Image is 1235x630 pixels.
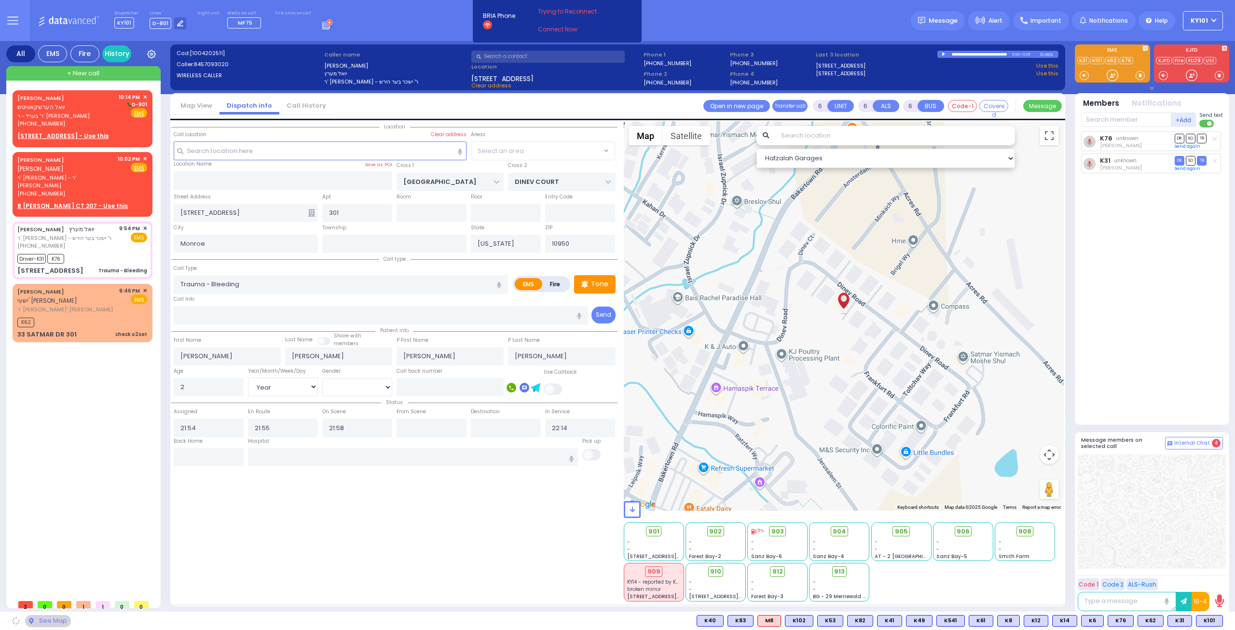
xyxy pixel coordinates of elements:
span: [STREET_ADDRESS] [471,74,534,82]
div: K41 [877,615,902,627]
button: 10-4 [1192,592,1209,611]
button: Show street map [629,126,662,145]
span: AT - 2 [GEOGRAPHIC_DATA] [875,553,946,560]
a: Open in new page [703,100,770,112]
span: Sanz Bay-5 [936,553,967,560]
div: BLS [785,615,813,627]
label: Save as POI [365,161,392,168]
label: ר' [PERSON_NAME] - ר' ישכר בער הירש [324,78,468,86]
span: Notifications [1089,16,1128,25]
div: BLS [936,615,965,627]
label: Room [397,193,411,201]
div: Trauma - Bleeding [98,267,147,274]
label: Dispatcher [114,11,138,16]
label: [PHONE_NUMBER] [644,59,691,67]
div: K102 [785,615,813,627]
span: 0 [115,601,129,608]
div: BLS [1052,615,1077,627]
label: Apt [322,193,331,201]
span: unknown [1116,135,1139,142]
div: BLS [997,615,1020,627]
span: ✕ [143,287,147,295]
span: ר' [PERSON_NAME] - ר' [PERSON_NAME] [17,174,114,190]
span: SO [1186,156,1195,165]
span: BRIA Phone [483,12,515,20]
img: message.svg [918,17,925,24]
label: Cad: [177,49,321,57]
span: Other building occupants [308,209,315,217]
label: KJFD [1154,48,1229,55]
span: Sanz Bay-6 [751,553,782,560]
span: Smith Farm [999,553,1029,560]
span: Location [379,123,410,130]
span: [PERSON_NAME] [17,165,64,173]
div: / [1020,49,1022,60]
span: Phone 3 [730,51,813,59]
a: [PERSON_NAME] [17,156,64,164]
span: MF75 [238,19,252,27]
a: K76 [1100,135,1112,142]
span: Driver-K31 [17,254,46,264]
span: - [813,538,816,546]
div: 33 SATMAR DR 301 [17,330,77,339]
div: BLS [1081,615,1104,627]
label: Turn off text [1199,119,1215,128]
button: Transfer call [772,100,808,112]
span: 904 [833,527,846,536]
div: BLS [847,615,873,627]
a: [PERSON_NAME] [17,94,64,102]
u: [STREET_ADDRESS] - Use this [17,132,109,140]
span: Phone 4 [730,70,813,78]
span: 901 [648,527,659,536]
span: [PHONE_NUMBER] [17,120,65,127]
a: History [102,45,131,62]
button: Drag Pegman onto the map to open Street View [1040,480,1059,499]
u: EMS [134,110,144,117]
span: יואל מערץ [69,225,95,233]
div: BLS [906,615,933,627]
label: Pick up [582,437,601,445]
a: K31 [1100,157,1111,164]
div: See map [25,615,70,627]
span: + New call [67,69,99,78]
div: JOEL MERTZ [835,287,852,316]
span: EMS [131,233,147,242]
span: - [813,546,816,553]
span: Select an area [478,146,524,156]
span: Alert [988,16,1002,25]
label: Hospital [248,437,269,445]
a: Connect Now [538,25,614,34]
button: Toggle fullscreen view [1040,126,1059,145]
span: - [751,586,754,593]
span: [STREET_ADDRESS][PERSON_NAME] [627,593,718,600]
span: TR [1197,134,1207,143]
div: BLS [1196,615,1223,627]
label: Cross 2 [508,162,527,169]
label: [PHONE_NUMBER] [730,79,778,86]
div: BLS [1138,615,1164,627]
div: BLS [1108,615,1134,627]
div: All [6,45,35,62]
span: - [999,546,1002,553]
label: [PHONE_NUMBER] [644,79,691,86]
label: Clear address [431,131,467,139]
div: 11% [751,528,764,534]
label: Fire units on call [275,11,311,16]
div: M8 [757,615,781,627]
div: K101 [1196,615,1223,627]
button: Send [591,307,616,323]
span: BG - 29 Merriewold S. [813,593,867,600]
span: broken mirror [627,586,661,593]
span: Sanz Bay-4 [813,553,844,560]
label: Location [471,63,640,71]
span: KY101 [1191,16,1208,25]
label: First Name [174,336,201,344]
span: [1004202511] [190,49,225,57]
span: - [627,546,630,553]
span: Important [1030,16,1061,25]
span: - [875,538,878,546]
span: ישעי' [PERSON_NAME] [17,296,77,305]
div: K6 [1081,615,1104,627]
span: Clear address [471,82,511,89]
input: Search location here [174,141,467,160]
